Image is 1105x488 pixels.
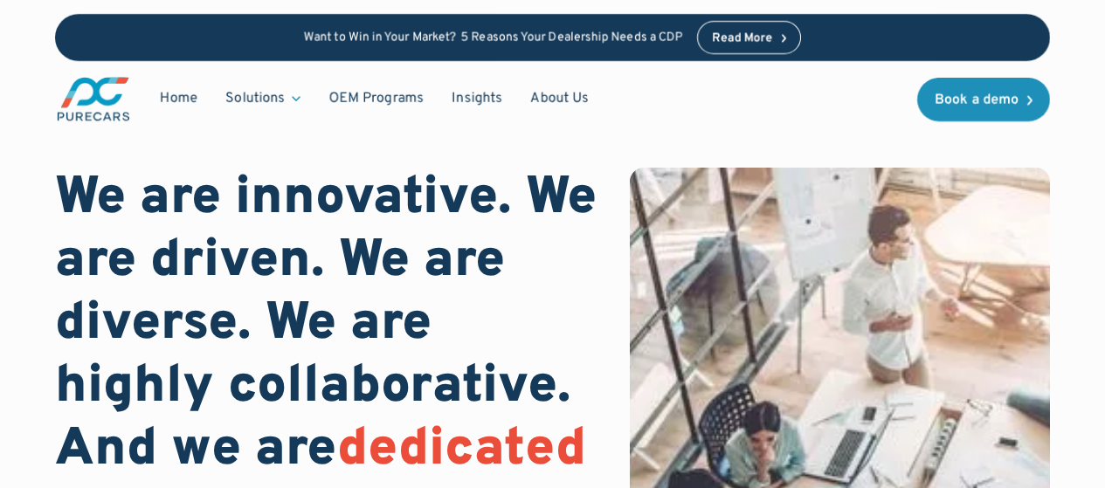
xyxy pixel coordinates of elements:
a: About Us [516,82,603,115]
a: OEM Programs [314,82,438,115]
div: Solutions [225,89,285,108]
a: main [55,75,132,123]
p: Want to Win in Your Market? 5 Reasons Your Dealership Needs a CDP [304,31,683,45]
a: Insights [438,82,516,115]
a: Read More [697,21,802,54]
img: purecars logo [55,75,132,123]
div: Book a demo [935,93,1019,107]
div: Solutions [211,82,314,115]
div: Read More [712,32,773,45]
a: Book a demo [917,78,1050,121]
a: Home [146,82,211,115]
